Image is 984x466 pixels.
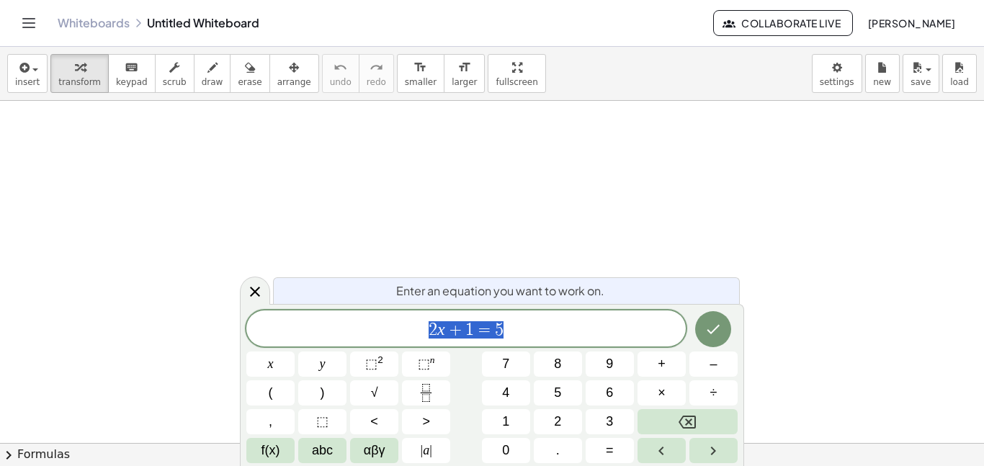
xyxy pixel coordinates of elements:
[359,54,394,93] button: redoredo
[502,354,509,374] span: 7
[418,357,430,371] span: ⬚
[15,77,40,87] span: insert
[950,77,969,87] span: load
[422,412,430,431] span: >
[397,54,444,93] button: format_sizesmaller
[429,321,437,339] span: 2
[246,351,295,377] button: x
[371,383,378,403] span: √
[488,54,545,93] button: fullscreen
[482,380,530,405] button: 4
[316,412,328,431] span: ⬚
[482,351,530,377] button: 7
[695,311,731,347] button: Done
[370,59,383,76] i: redo
[586,380,634,405] button: 6
[58,77,101,87] span: transform
[554,412,561,431] span: 2
[452,77,477,87] span: larger
[865,54,900,93] button: new
[298,438,346,463] button: Alphabet
[298,380,346,405] button: )
[230,54,269,93] button: erase
[7,54,48,93] button: insert
[586,409,634,434] button: 3
[246,380,295,405] button: (
[554,354,561,374] span: 8
[725,17,841,30] span: Collaborate Live
[320,354,326,374] span: y
[606,412,613,431] span: 3
[482,409,530,434] button: 1
[534,380,582,405] button: 5
[50,54,109,93] button: transform
[365,357,377,371] span: ⬚
[269,54,319,93] button: arrange
[457,59,471,76] i: format_size
[268,354,274,374] span: x
[350,409,398,434] button: Less than
[638,438,686,463] button: Left arrow
[465,321,474,339] span: 1
[277,77,311,87] span: arrange
[402,380,450,405] button: Fraction
[413,59,427,76] i: format_size
[402,438,450,463] button: Absolute value
[502,412,509,431] span: 1
[586,351,634,377] button: 9
[534,351,582,377] button: 8
[17,12,40,35] button: Toggle navigation
[370,412,378,431] span: <
[430,354,435,365] sup: n
[867,17,955,30] span: [PERSON_NAME]
[556,441,560,460] span: .
[502,441,509,460] span: 0
[322,54,359,93] button: undoundo
[125,59,138,76] i: keyboard
[554,383,561,403] span: 5
[238,77,261,87] span: erase
[396,282,604,300] span: Enter an equation you want to work on.
[58,16,130,30] a: Whiteboards
[246,438,295,463] button: Functions
[903,54,939,93] button: save
[586,438,634,463] button: Equals
[155,54,194,93] button: scrub
[689,380,738,405] button: Divide
[606,441,614,460] span: =
[606,383,613,403] span: 6
[350,351,398,377] button: Squared
[364,441,385,460] span: αβγ
[312,441,333,460] span: abc
[194,54,231,93] button: draw
[812,54,862,93] button: settings
[856,10,967,36] button: [PERSON_NAME]
[495,321,504,339] span: 5
[911,77,931,87] span: save
[444,54,485,93] button: format_sizelarger
[502,383,509,403] span: 4
[377,354,383,365] sup: 2
[689,351,738,377] button: Minus
[367,77,386,87] span: redo
[658,383,666,403] span: ×
[445,321,466,339] span: +
[350,380,398,405] button: Square root
[638,409,738,434] button: Backspace
[689,438,738,463] button: Right arrow
[474,321,495,339] span: =
[298,409,346,434] button: Placeholder
[496,77,537,87] span: fullscreen
[402,351,450,377] button: Superscript
[269,383,273,403] span: (
[820,77,854,87] span: settings
[710,383,717,403] span: ÷
[269,412,272,431] span: ,
[421,441,432,460] span: a
[638,380,686,405] button: Times
[261,441,280,460] span: f(x)
[334,59,347,76] i: undo
[534,438,582,463] button: .
[321,383,325,403] span: )
[350,438,398,463] button: Greek alphabet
